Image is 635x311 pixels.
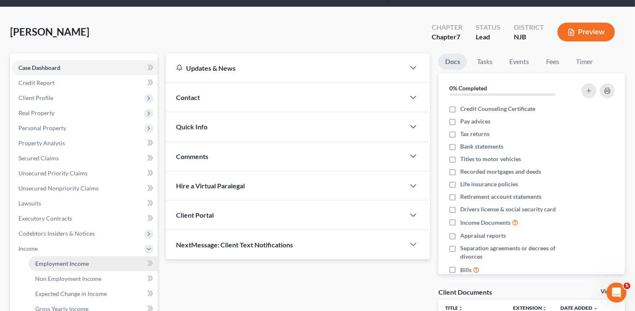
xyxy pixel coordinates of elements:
[29,256,158,271] a: Employment Income
[18,139,65,147] span: Property Analysis
[445,305,463,311] a: Titleunfold_more
[460,105,535,113] span: Credit Counseling Certificate
[12,166,158,181] a: Unsecured Priority Claims
[503,54,536,70] a: Events
[176,211,214,219] span: Client Portal
[460,180,518,188] span: Life insurance policies
[460,117,490,126] span: Pay advices
[460,231,506,240] span: Appraisal reports
[18,230,95,237] span: Codebtors Insiders & Notices
[18,200,41,207] span: Lawsuits
[18,245,38,252] span: Income
[539,54,566,70] a: Fees
[12,75,158,90] a: Credit Report
[460,218,511,227] span: Income Documents
[601,289,622,295] a: View All
[176,64,395,72] div: Updates & News
[514,23,544,32] div: District
[458,306,463,311] i: unfold_more
[513,305,547,311] a: Extensionunfold_more
[10,26,89,38] span: [PERSON_NAME]
[176,152,208,160] span: Comments
[12,60,158,75] a: Case Dashboard
[18,64,60,71] span: Case Dashboard
[569,54,599,70] a: Timer
[470,54,499,70] a: Tasks
[456,33,460,41] span: 7
[12,136,158,151] a: Property Analysis
[12,196,158,211] a: Lawsuits
[460,244,571,261] span: Separation agreements or decrees of divorces
[624,283,630,289] span: 5
[460,130,490,138] span: Tax returns
[460,167,541,176] span: Recorded mortgages and deeds
[176,93,200,101] span: Contact
[460,155,521,163] span: Titles to motor vehicles
[18,215,72,222] span: Executory Contracts
[593,306,598,311] i: expand_more
[176,182,245,190] span: Hire a Virtual Paralegal
[432,32,462,42] div: Chapter
[29,286,158,301] a: Expected Change in Income
[460,205,556,213] span: Drivers license & social security card
[12,181,158,196] a: Unsecured Nonpriority Claims
[176,123,207,131] span: Quick Info
[542,306,547,311] i: unfold_more
[460,266,472,274] span: Bills
[514,32,544,42] div: NJB
[557,23,615,41] button: Preview
[29,271,158,286] a: Non Employment Income
[18,94,53,101] span: Client Profile
[18,185,98,192] span: Unsecured Nonpriority Claims
[35,260,89,267] span: Employment Income
[35,290,107,297] span: Expected Change in Income
[18,124,66,131] span: Personal Property
[560,305,598,311] a: Date Added expand_more
[18,170,88,177] span: Unsecured Priority Claims
[460,142,503,151] span: Bank statements
[18,154,59,162] span: Secured Claims
[438,288,492,296] div: Client Documents
[18,79,54,86] span: Credit Report
[12,151,158,166] a: Secured Claims
[449,85,487,92] strong: 0% Completed
[438,54,467,70] a: Docs
[476,32,500,42] div: Lead
[12,211,158,226] a: Executory Contracts
[460,193,542,201] span: Retirement account statements
[35,275,101,282] span: Non Employment Income
[476,23,500,32] div: Status
[18,109,54,116] span: Real Property
[432,23,462,32] div: Chapter
[606,283,627,303] iframe: Intercom live chat
[176,241,293,249] span: NextMessage: Client Text Notifications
